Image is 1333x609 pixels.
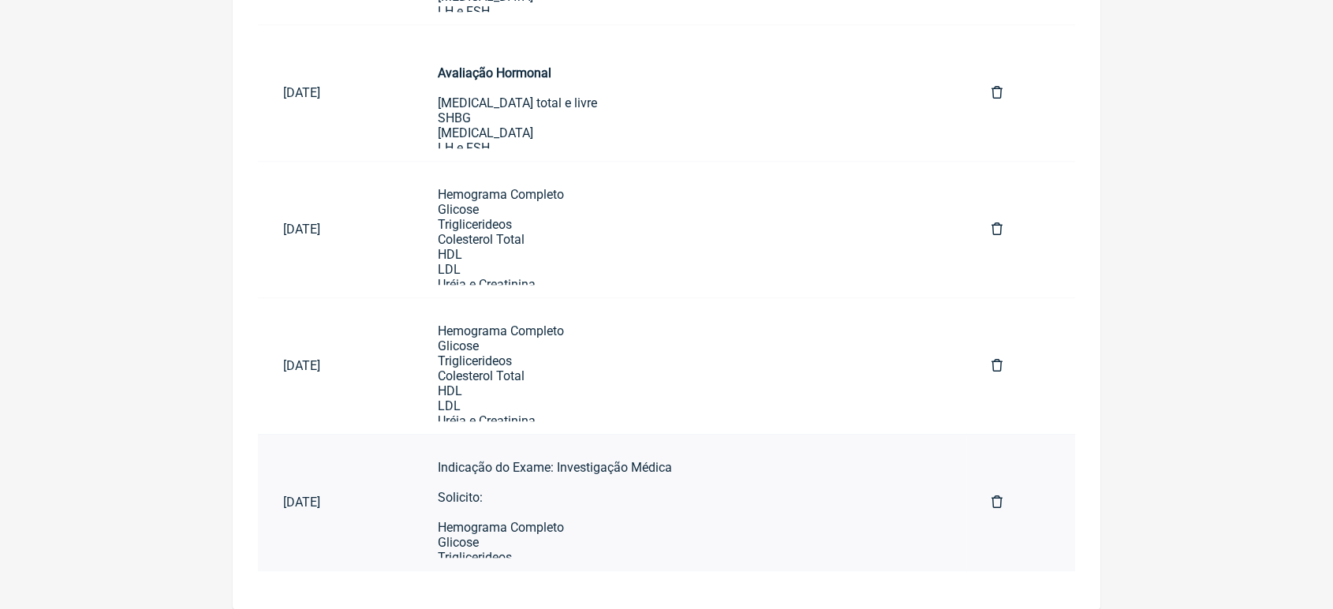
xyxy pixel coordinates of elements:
a: Avaliação Hormonal[MEDICAL_DATA] total e livreSHBG[MEDICAL_DATA]LH e FSHProlactinaProgesterona[ME... [413,38,966,148]
a: [DATE] [258,73,413,113]
a: [DATE] [258,209,413,249]
a: Hemograma CompletoGlicoseTriglicerideosColesterol TotalHDLLDLUréia e CreatininaHepatograma Comple... [413,311,966,421]
strong: Avaliação Hormonal [438,65,551,80]
a: Hemograma CompletoGlicoseTriglicerideosColesterol TotalHDLLDLUréia e CreatininaHepatograma Comple... [413,174,966,285]
a: Indicação do Exame: Investigação MédicaSolicito:Hemograma CompletoGlicoseTriglicerideosColesterol... [413,447,966,558]
div: [MEDICAL_DATA] total e livre SHBG [MEDICAL_DATA] LH e FSH Prolactina Progesterona [MEDICAL_DATA]-... [438,50,941,230]
a: [DATE] [258,346,413,386]
a: [DATE] [258,482,413,522]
